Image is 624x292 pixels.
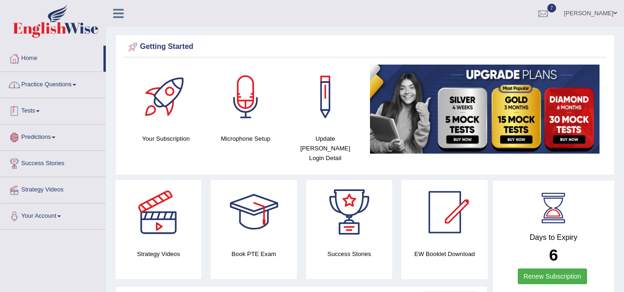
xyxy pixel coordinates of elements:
[0,98,106,121] a: Tests
[211,249,297,259] h4: Book PTE Exam
[0,177,106,200] a: Strategy Videos
[549,246,558,264] b: 6
[0,125,106,148] a: Predictions
[518,268,588,284] a: Renew Subscription
[0,72,106,95] a: Practice Questions
[126,40,604,54] div: Getting Started
[503,233,604,242] h4: Days to Expiry
[401,249,487,259] h4: EW Booklet Download
[0,151,106,174] a: Success Stories
[306,249,392,259] h4: Success Stories
[131,134,201,143] h4: Your Subscription
[115,249,201,259] h4: Strategy Videos
[370,65,600,154] img: small5.jpg
[211,134,281,143] h4: Microphone Setup
[290,134,361,163] h4: Update [PERSON_NAME] Login Detail
[0,203,106,226] a: Your Account
[0,46,103,69] a: Home
[547,4,557,12] span: 7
